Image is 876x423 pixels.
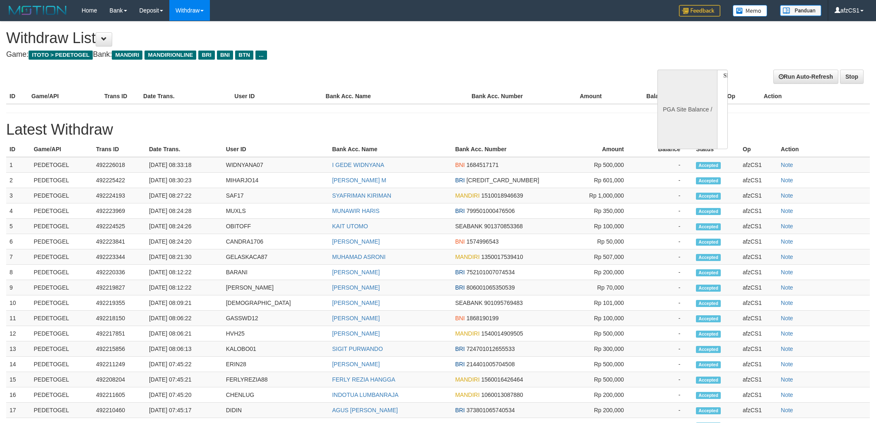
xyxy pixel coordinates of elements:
[332,269,380,276] a: [PERSON_NAME]
[481,392,523,398] span: 1060013087880
[570,265,636,280] td: Rp 200,000
[781,315,793,321] a: Note
[696,315,721,322] span: Accepted
[781,361,793,367] a: Note
[29,51,93,60] span: ITOTO > PEDETOGEL
[636,157,693,173] td: -
[781,223,793,230] a: Note
[696,285,721,292] span: Accepted
[6,387,30,403] td: 16
[329,142,452,157] th: Bank Acc. Name
[6,51,576,59] h4: Game: Bank:
[696,392,721,399] span: Accepted
[146,311,223,326] td: [DATE] 08:06:22
[636,311,693,326] td: -
[332,284,380,291] a: [PERSON_NAME]
[636,280,693,295] td: -
[739,387,777,403] td: afzCS1
[696,331,721,338] span: Accepted
[6,89,28,104] th: ID
[146,280,223,295] td: [DATE] 08:12:22
[6,173,30,188] td: 2
[455,315,464,321] span: BNI
[739,280,777,295] td: afzCS1
[739,157,777,173] td: afzCS1
[93,311,146,326] td: 492218150
[30,173,93,188] td: PEDETOGEL
[223,203,329,219] td: MUXLS
[146,142,223,157] th: Date Trans.
[570,387,636,403] td: Rp 200,000
[570,249,636,265] td: Rp 507,000
[30,311,93,326] td: PEDETOGEL
[696,223,721,230] span: Accepted
[696,300,721,307] span: Accepted
[223,249,329,265] td: GELASKACA87
[255,51,267,60] span: ...
[781,269,793,276] a: Note
[223,157,329,173] td: WIDNYANA07
[6,280,30,295] td: 9
[570,357,636,372] td: Rp 500,000
[144,51,196,60] span: MANDIRIONLINE
[455,223,482,230] span: SEABANK
[781,392,793,398] a: Note
[636,219,693,234] td: -
[739,311,777,326] td: afzCS1
[6,157,30,173] td: 1
[781,407,793,413] a: Note
[467,177,539,184] span: [CREDIT_CARD_NUMBER]
[739,249,777,265] td: afzCS1
[6,326,30,341] td: 12
[696,193,721,200] span: Accepted
[724,89,760,104] th: Op
[636,357,693,372] td: -
[455,269,464,276] span: BRI
[781,330,793,337] a: Note
[781,376,793,383] a: Note
[455,330,479,337] span: MANDIRI
[733,5,768,17] img: Button%20Memo.svg
[146,295,223,311] td: [DATE] 08:09:21
[455,376,479,383] span: MANDIRI
[223,219,329,234] td: OBITOFF
[739,188,777,203] td: afzCS1
[93,280,146,295] td: 492219827
[840,70,864,84] a: Stop
[93,219,146,234] td: 492224525
[30,265,93,280] td: PEDETOGEL
[332,177,386,184] a: [PERSON_NAME] M
[93,265,146,280] td: 492220336
[636,249,693,265] td: -
[696,269,721,276] span: Accepted
[332,238,380,245] a: [PERSON_NAME]
[636,234,693,249] td: -
[636,403,693,418] td: -
[140,89,231,104] th: Date Trans.
[657,70,717,149] div: PGA Site Balance /
[696,208,721,215] span: Accepted
[30,188,93,203] td: PEDETOGEL
[332,407,398,413] a: AGUS [PERSON_NAME]
[93,142,146,157] th: Trans ID
[696,377,721,384] span: Accepted
[455,162,464,168] span: BNI
[332,315,380,321] a: [PERSON_NAME]
[93,173,146,188] td: 492225422
[636,173,693,188] td: -
[696,254,721,261] span: Accepted
[455,284,464,291] span: BRI
[467,407,515,413] span: 373801065740534
[30,280,93,295] td: PEDETOGEL
[696,407,721,414] span: Accepted
[93,188,146,203] td: 492224193
[30,326,93,341] td: PEDETOGEL
[739,403,777,418] td: afzCS1
[6,142,30,157] th: ID
[217,51,233,60] span: BNI
[223,341,329,357] td: KALOBO01
[6,203,30,219] td: 4
[235,51,253,60] span: BTN
[112,51,142,60] span: MANDIRI
[481,192,523,199] span: 1510018946639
